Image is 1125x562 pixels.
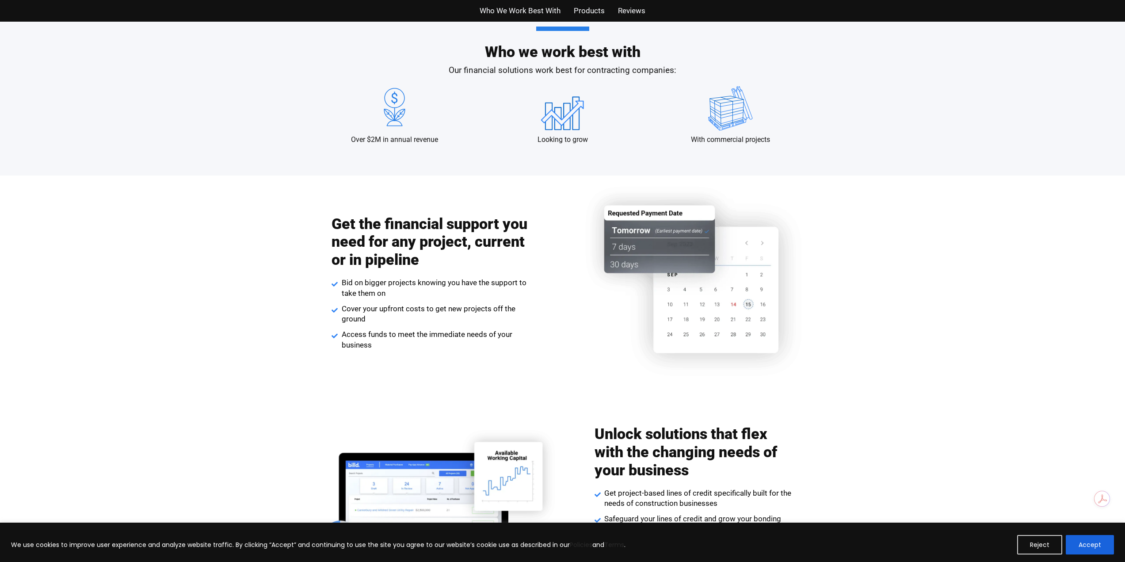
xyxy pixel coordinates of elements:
[311,27,815,59] h2: Who we work best with
[691,135,770,145] p: With commercial projects
[574,4,605,17] a: Products
[339,329,531,351] span: Access funds to meet the immediate needs of your business
[339,304,531,325] span: Cover your upfront costs to get new projects off the ground
[1017,535,1062,554] button: Reject
[538,135,588,145] p: Looking to grow
[602,488,793,509] span: Get project-based lines of credit specifically built for the needs of construction businesses
[595,425,793,479] h2: Unlock solutions that flex with the changing needs of your business
[351,135,438,145] p: Over $2M in annual revenue
[480,4,561,17] a: Who We Work Best With
[311,64,815,77] p: Our financial solutions work best for contracting companies:
[604,540,624,549] a: Terms
[11,539,625,550] p: We use cookies to improve user experience and analyze website traffic. By clicking “Accept” and c...
[618,4,645,17] a: Reviews
[332,215,530,269] h2: Get the financial support you need for any project, current or in pipeline
[339,278,531,299] span: Bid on bigger projects knowing you have the support to take them on
[602,514,793,535] span: Safeguard your lines of credit and grow your bonding capacity
[570,540,592,549] a: Policies
[1066,535,1114,554] button: Accept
